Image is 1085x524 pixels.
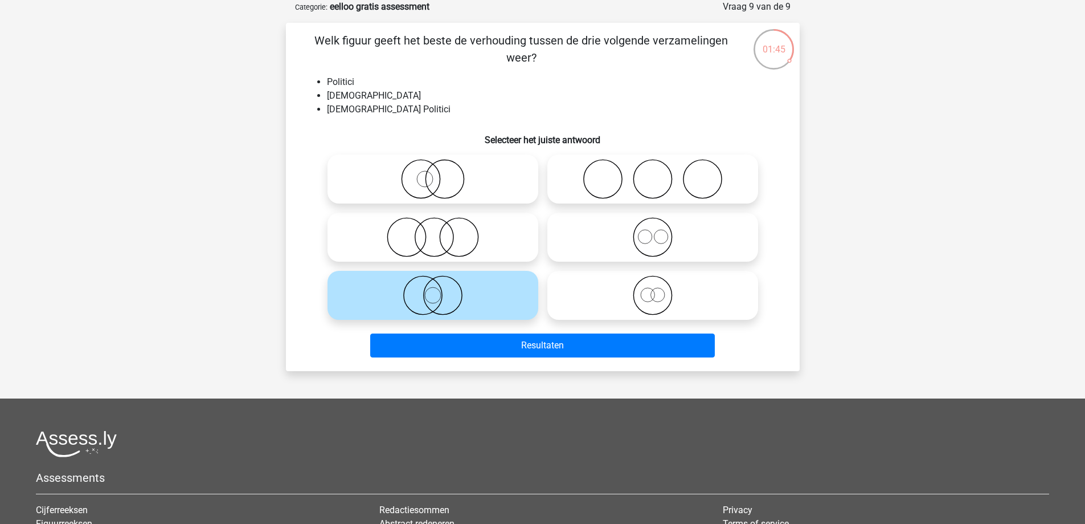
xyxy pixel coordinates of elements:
li: Politici [327,75,781,89]
li: [DEMOGRAPHIC_DATA] [327,89,781,103]
p: Welk figuur geeft het beste de verhouding tussen de drie volgende verzamelingen weer? [304,32,739,66]
img: Assessly logo [36,430,117,457]
button: Resultaten [370,334,715,358]
a: Redactiesommen [379,505,449,515]
a: Cijferreeksen [36,505,88,515]
h5: Assessments [36,471,1049,485]
div: 01:45 [752,28,795,56]
li: [DEMOGRAPHIC_DATA] Politici [327,103,781,116]
h6: Selecteer het juiste antwoord [304,125,781,145]
a: Privacy [723,505,752,515]
small: Categorie: [295,3,327,11]
strong: eelloo gratis assessment [330,1,429,12]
